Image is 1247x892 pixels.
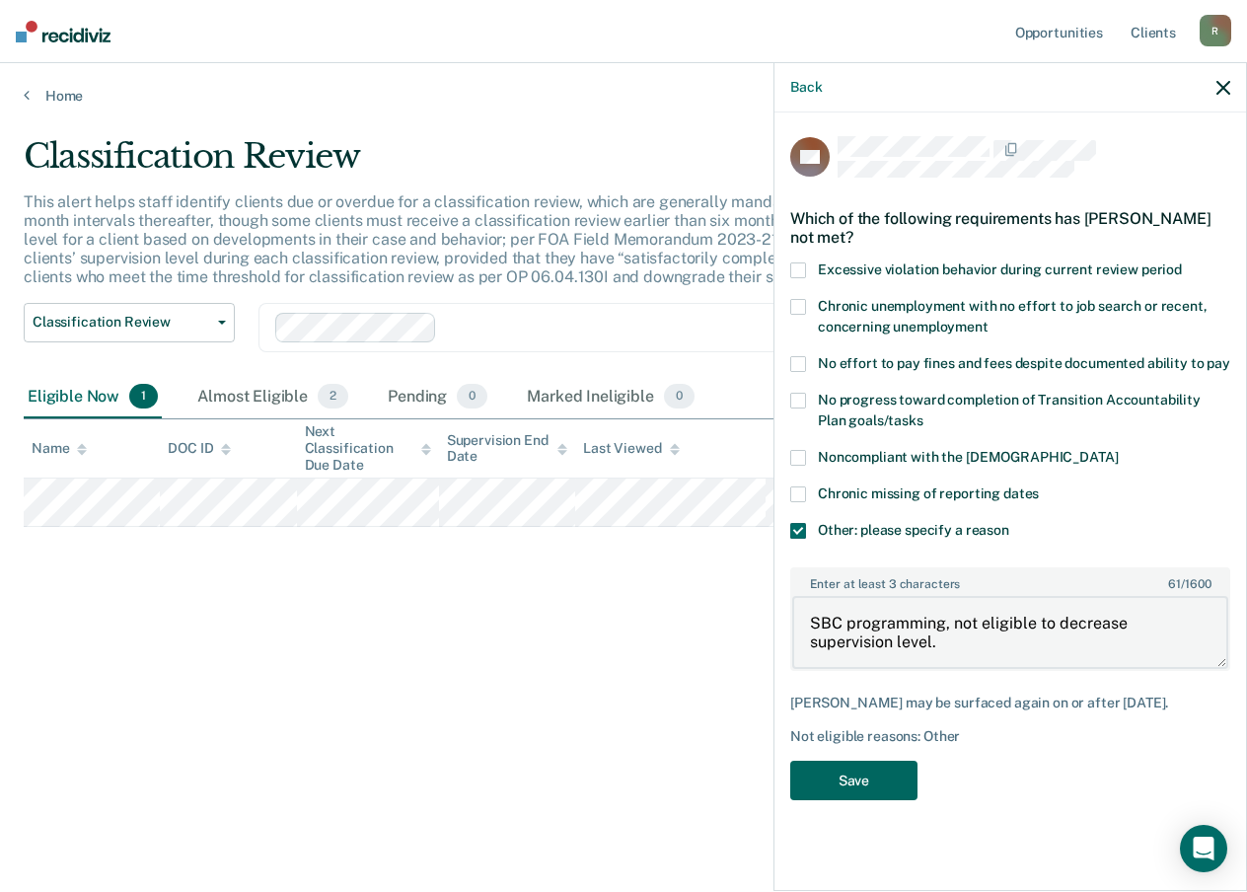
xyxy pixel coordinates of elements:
span: Chronic unemployment with no effort to job search or recent, concerning unemployment [818,298,1208,334]
div: Eligible Now [24,376,162,419]
label: Enter at least 3 characters [792,569,1228,591]
p: This alert helps staff identify clients due or overdue for a classification review, which are gen... [24,192,1144,287]
div: Supervision End Date [447,432,567,466]
img: Recidiviz [16,21,110,42]
span: Other: please specify a reason [818,522,1009,538]
span: Noncompliant with the [DEMOGRAPHIC_DATA] [818,449,1118,465]
button: Save [790,761,917,801]
div: Last Viewed [583,440,679,457]
div: Pending [384,376,491,419]
span: 1 [129,384,158,409]
div: Which of the following requirements has [PERSON_NAME] not met? [790,193,1230,262]
div: Open Intercom Messenger [1180,825,1227,872]
a: Home [24,87,1223,105]
span: / 1600 [1168,577,1210,591]
textarea: SBC programming, not eligible to decrease supervision level. [792,596,1228,669]
div: Almost Eligible [193,376,352,419]
span: 0 [457,384,487,409]
div: R [1200,15,1231,46]
span: 61 [1168,577,1181,591]
span: 2 [318,384,348,409]
span: Chronic missing of reporting dates [818,485,1039,501]
span: Excessive violation behavior during current review period [818,261,1182,277]
span: 0 [664,384,695,409]
button: Back [790,79,822,96]
div: Classification Review [24,136,1146,192]
span: No progress toward completion of Transition Accountability Plan goals/tasks [818,392,1201,428]
span: No effort to pay fines and fees despite documented ability to pay [818,355,1230,371]
div: Not eligible reasons: Other [790,728,1230,745]
div: Name [32,440,87,457]
div: [PERSON_NAME] may be surfaced again on or after [DATE]. [790,695,1230,711]
span: Classification Review [33,314,210,331]
div: Next Classification Due Date [305,423,431,473]
div: DOC ID [168,440,231,457]
div: Marked Ineligible [523,376,698,419]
